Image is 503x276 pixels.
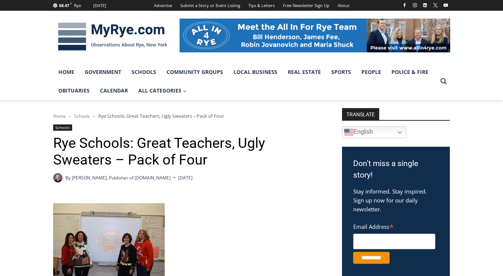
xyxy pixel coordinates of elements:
a: Facebook [400,1,409,10]
a: Schools [126,63,161,81]
span: F [70,1,72,6]
span: > [93,114,95,119]
a: Home [53,63,80,81]
a: Linkedin [420,1,429,10]
a: Instagram [410,1,419,10]
span: > [69,114,71,119]
a: Home [53,113,66,119]
div: Rye [74,2,81,9]
span: By [65,174,71,181]
time: [DATE] [178,174,193,181]
a: Police & Fire [386,63,433,81]
nav: Primary Navigation [53,63,437,100]
div: [DATE] [93,2,106,9]
a: Local Business [228,63,283,81]
h3: Don't miss a single story! [353,158,439,181]
a: Government [80,63,126,81]
a: Calendar [95,81,133,100]
a: All Categories [133,81,192,100]
span: All Categories [138,87,187,95]
a: Community Groups [161,63,228,81]
label: Email Address [353,219,435,233]
a: People [356,63,386,81]
a: [PERSON_NAME], Publisher of [DOMAIN_NAME] [72,175,171,181]
a: Schools [74,113,90,119]
span: 68.47 [59,3,69,8]
a: X [431,1,440,10]
strong: TRANSLATE [342,108,379,120]
a: Real Estate [283,63,326,81]
nav: Breadcrumbs [53,112,323,120]
p: Stay informed. Stay inspired. Sign up now for our daily newsletter. [353,187,439,214]
span: Rye Schools: Great Teachers, Ugly Sweaters – Pack of Four [98,113,224,119]
a: English [342,126,406,138]
a: Schools [53,124,72,131]
a: Obituaries [53,81,95,100]
a: Sports [326,63,356,81]
img: All in for Rye [180,19,450,52]
img: MyRye.com [53,17,172,56]
a: Author image [53,173,62,182]
a: YouTube [441,1,450,10]
h1: Rye Schools: Great Teachers, Ugly Sweaters – Pack of Four [53,135,323,169]
button: View Search Form [437,75,450,88]
img: en [344,128,353,137]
